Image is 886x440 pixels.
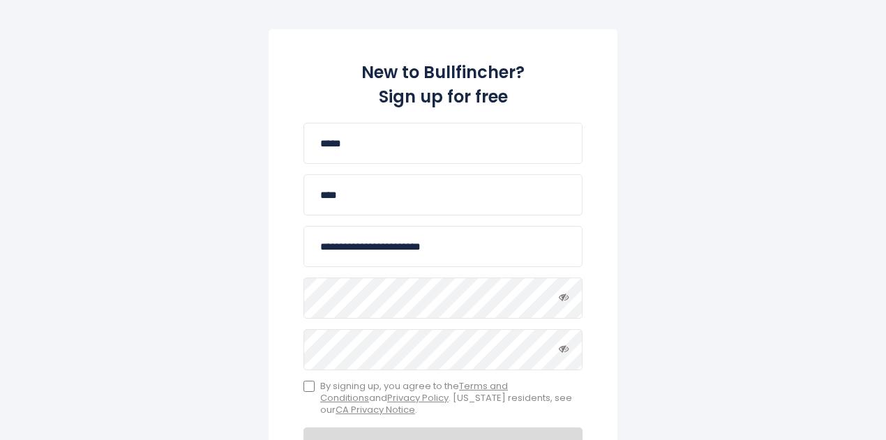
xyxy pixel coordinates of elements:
input: By signing up, you agree to theTerms and ConditionsandPrivacy Policy. [US_STATE] residents, see o... [303,381,315,392]
span: By signing up, you agree to the and . [US_STATE] residents, see our . [320,381,583,416]
a: Terms and Conditions [320,379,508,404]
a: CA Privacy Notice [336,403,415,416]
i: Toggle password visibility [559,292,569,302]
a: Privacy Policy [387,391,449,404]
h2: New to Bullfincher? Sign up for free [303,60,583,109]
